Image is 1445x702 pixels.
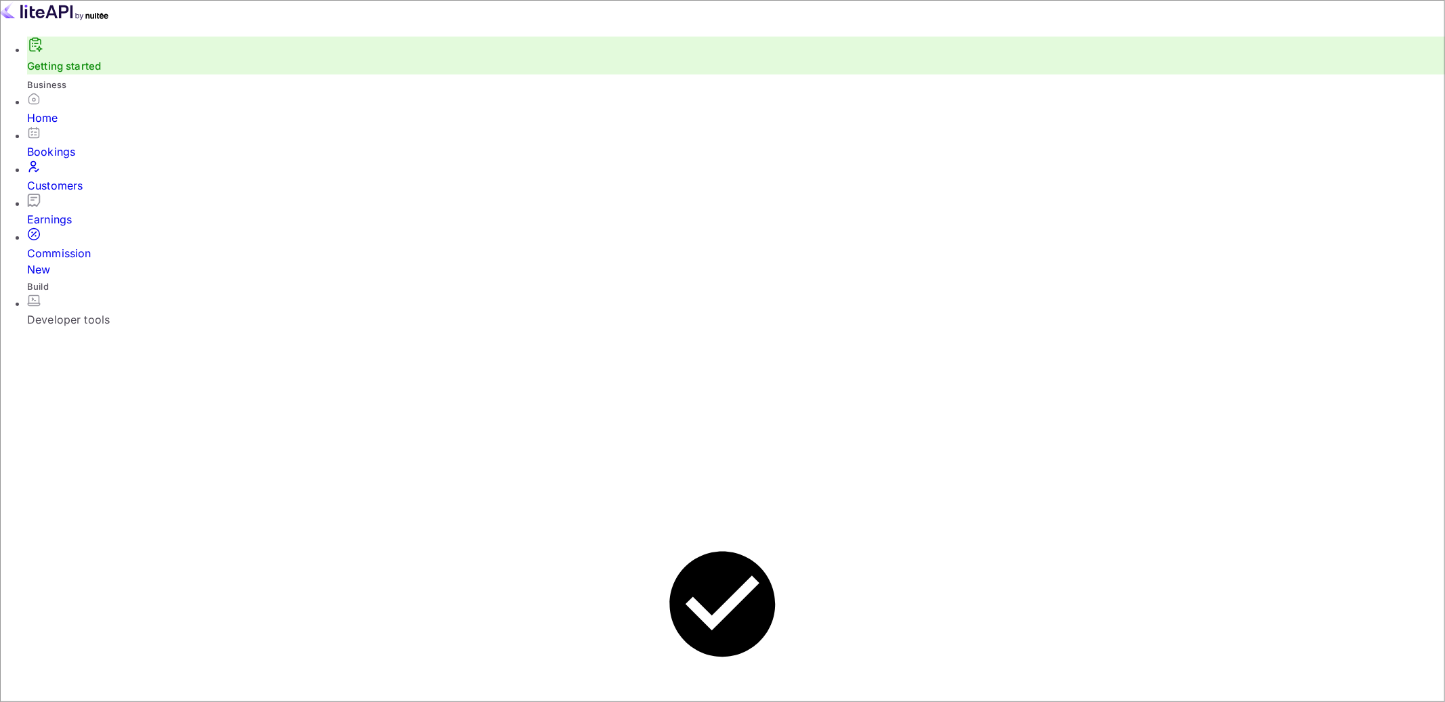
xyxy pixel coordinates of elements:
a: Customers [27,160,1445,194]
div: Customers [27,177,1445,194]
a: CommissionNew [27,227,1445,278]
a: Bookings [27,126,1445,160]
div: New [27,261,1445,278]
div: Earnings [27,211,1445,227]
div: Developer tools [27,311,1445,328]
a: Home [27,92,1445,126]
div: Getting started [27,37,1445,74]
a: Earnings [27,194,1445,227]
div: Commission [27,245,1445,278]
a: Getting started [27,60,101,72]
span: Build [27,281,49,292]
div: Home [27,110,1445,126]
span: Business [27,79,66,90]
div: Bookings [27,144,1445,160]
